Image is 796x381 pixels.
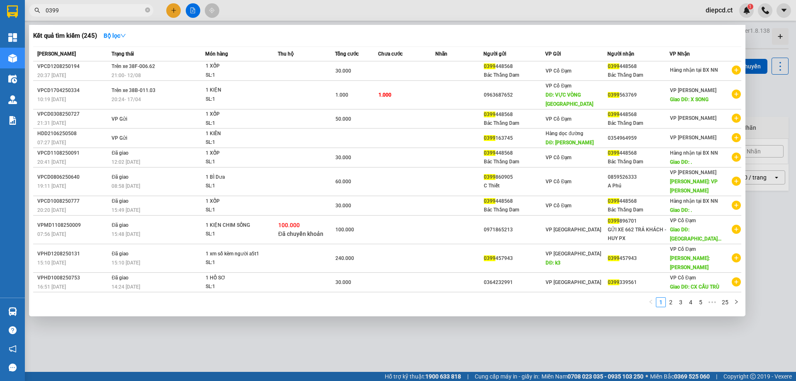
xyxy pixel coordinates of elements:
[732,133,741,142] span: plus-circle
[34,7,40,13] span: search
[484,63,495,69] span: 0399
[205,51,228,57] span: Món hàng
[112,97,141,102] span: 20:24 - 17/04
[484,149,545,158] div: 448568
[112,198,129,204] span: Đã giao
[484,134,545,143] div: 163745
[8,54,17,63] img: warehouse-icon
[37,250,109,258] div: VPHD1208250131
[112,284,140,290] span: 14:24 [DATE]
[37,284,66,290] span: 16:51 [DATE]
[546,251,601,257] span: VP [GEOGRAPHIC_DATA]
[484,198,495,204] span: 0399
[608,182,669,190] div: A Phú
[484,226,545,234] div: 0971865213
[37,140,66,146] span: 07:27 [DATE]
[206,197,268,206] div: 1 XỐP
[46,6,143,15] input: Tìm tên, số ĐT hoặc mã đơn
[670,170,716,175] span: VP [PERSON_NAME]
[9,364,17,371] span: message
[706,297,719,307] span: •••
[670,135,716,141] span: VP [PERSON_NAME]
[608,218,619,224] span: 0399
[37,51,76,57] span: [PERSON_NAME]
[206,206,268,215] div: SL: 1
[670,115,716,121] span: VP [PERSON_NAME]
[732,153,741,162] span: plus-circle
[670,51,690,57] span: VP Nhận
[608,149,669,158] div: 448568
[206,129,268,138] div: 1 KIÊN
[37,129,109,138] div: HDD2106250508
[37,97,66,102] span: 10:19 [DATE]
[666,298,675,307] a: 2
[8,116,17,125] img: solution-icon
[335,68,351,74] span: 30.000
[37,197,109,206] div: VPCD1008250777
[670,198,718,204] span: Hàng nhận tại BX NN
[731,297,741,307] button: right
[484,119,545,128] div: Bác Thắng Dam
[335,155,351,160] span: 30.000
[112,73,141,78] span: 21:00 - 12/08
[335,179,351,184] span: 60.000
[670,218,696,223] span: VP Cổ Đạm
[608,279,619,285] span: 0399
[546,92,593,107] span: DĐ: VỰC VÒNG [GEOGRAPHIC_DATA]
[8,95,17,104] img: warehouse-icon
[646,297,656,307] li: Previous Page
[670,255,710,270] span: [PERSON_NAME]: [PERSON_NAME]
[484,62,545,71] div: 448568
[670,284,719,290] span: Giao DĐ: CX CẦU TRÙ
[546,227,601,233] span: VP [GEOGRAPHIC_DATA]
[608,158,669,166] div: Bác Thắng Dam
[731,297,741,307] li: Next Page
[7,5,18,18] img: logo-vxr
[112,174,129,180] span: Đã giao
[656,297,666,307] li: 1
[484,197,545,206] div: 448568
[112,87,155,93] span: Trên xe 38B-011.03
[484,278,545,287] div: 0364232991
[696,298,705,307] a: 5
[732,66,741,75] span: plus-circle
[335,51,359,57] span: Tổng cước
[206,62,268,71] div: 1 XỐP
[546,131,583,136] span: Hàng dọc đường
[378,51,403,57] span: Chưa cước
[335,92,348,98] span: 1.000
[484,110,545,119] div: 448568
[112,207,140,213] span: 15:49 [DATE]
[648,299,653,304] span: left
[37,110,109,119] div: VPCD0308250727
[145,7,150,15] span: close-circle
[206,119,268,128] div: SL: 1
[335,279,351,285] span: 30.000
[732,90,741,99] span: plus-circle
[145,7,150,12] span: close-circle
[656,298,665,307] a: 1
[608,226,669,243] div: GỬI XE 662 TRẢ KHÁCH - HUY PX
[484,150,495,156] span: 0399
[608,91,669,99] div: 563769
[9,345,17,353] span: notification
[335,255,354,261] span: 240.000
[719,298,731,307] a: 25
[112,222,129,228] span: Đã giao
[206,250,268,259] div: 1 xm số kèm người a5t1
[484,158,545,166] div: Bác Thắng Dam
[484,71,545,80] div: Bác Thắng Dam
[608,112,619,117] span: 0399
[670,275,696,281] span: VP Cổ Đạm
[206,158,268,167] div: SL: 1
[484,182,545,190] div: C Thiết
[33,32,97,40] h3: Kết quả tìm kiếm ( 245 )
[608,206,669,214] div: Bác Thắng Dam
[546,203,571,209] span: VP Cổ Đạm
[206,230,268,239] div: SL: 1
[37,73,66,78] span: 20:37 [DATE]
[206,95,268,104] div: SL: 1
[607,51,634,57] span: Người nhận
[484,91,545,99] div: 0963687652
[206,274,268,283] div: 1 HỒ SƠ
